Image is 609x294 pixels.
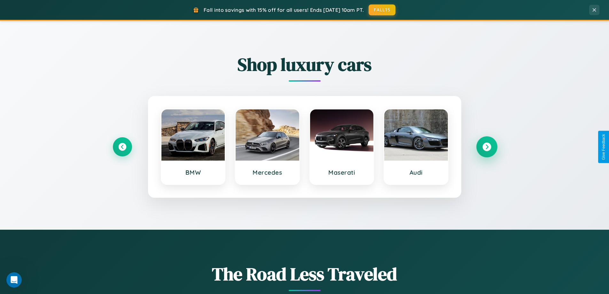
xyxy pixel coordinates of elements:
[601,134,606,160] div: Give Feedback
[369,4,395,15] button: FALL15
[6,272,22,288] iframe: Intercom live chat
[168,169,219,176] h3: BMW
[391,169,441,176] h3: Audi
[113,262,496,286] h1: The Road Less Traveled
[242,169,293,176] h3: Mercedes
[113,52,496,77] h2: Shop luxury cars
[316,169,367,176] h3: Maserati
[204,7,364,13] span: Fall into savings with 15% off for all users! Ends [DATE] 10am PT.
